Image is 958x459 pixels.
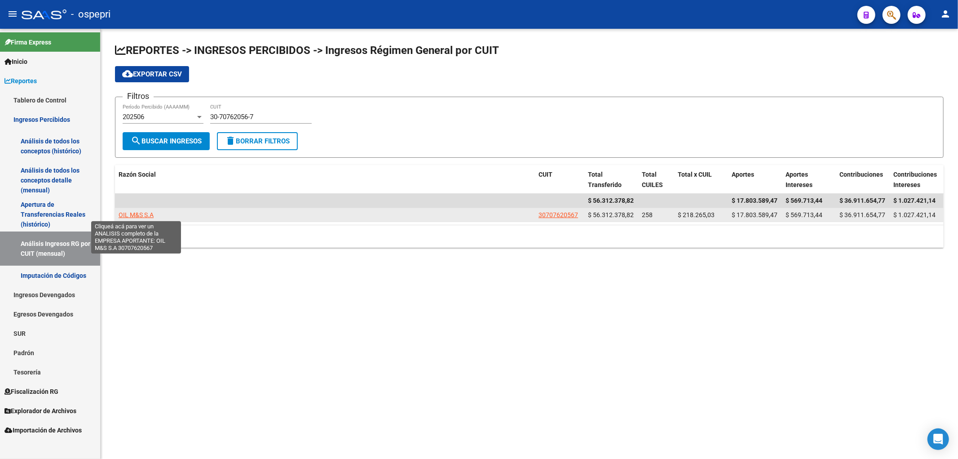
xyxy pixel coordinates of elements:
datatable-header-cell: Razón Social [115,165,535,195]
span: Total CUILES [642,171,663,188]
span: $ 17.803.589,47 [732,197,777,204]
span: $ 569.713,44 [786,211,822,218]
span: $ 56.312.378,82 [588,197,634,204]
span: $ 1.027.421,14 [893,211,936,218]
datatable-header-cell: Contribuciones [836,165,890,195]
span: Total x CUIL [678,171,712,178]
span: Razón Social [119,171,156,178]
span: Reportes [4,76,37,86]
button: Borrar Filtros [217,132,298,150]
datatable-header-cell: CUIT [535,165,584,195]
span: $ 218.265,03 [678,211,715,218]
mat-icon: cloud_download [122,68,133,79]
datatable-header-cell: Total x CUIL [674,165,728,195]
span: Importación de Archivos [4,425,82,435]
span: Contribuciones Intereses [893,171,937,188]
span: $ 56.312.378,82 [588,211,634,218]
span: - ospepri [71,4,110,24]
mat-icon: search [131,135,141,146]
span: 202506 [123,113,144,121]
span: Aportes [732,171,754,178]
span: Contribuciones [839,171,883,178]
span: CUIT [539,171,552,178]
div: Open Intercom Messenger [927,428,949,450]
span: $ 36.911.654,77 [839,211,885,218]
span: $ 17.803.589,47 [732,211,777,218]
span: Aportes Intereses [786,171,812,188]
span: Exportar CSV [122,70,182,78]
span: $ 36.911.654,77 [839,197,885,204]
span: OIL M&S S.A [119,211,154,218]
span: $ 569.713,44 [786,197,822,204]
span: REPORTES -> INGRESOS PERCIBIDOS -> Ingresos Régimen General por CUIT [115,44,499,57]
span: Buscar Ingresos [131,137,202,145]
mat-icon: person [940,9,951,19]
datatable-header-cell: Aportes [728,165,782,195]
span: Fiscalización RG [4,387,58,397]
datatable-header-cell: Total CUILES [638,165,674,195]
span: Firma Express [4,37,51,47]
mat-icon: delete [225,135,236,146]
span: Explorador de Archivos [4,406,76,416]
button: Exportar CSV [115,66,189,82]
datatable-header-cell: Total Transferido [584,165,638,195]
span: Borrar Filtros [225,137,290,145]
span: Inicio [4,57,27,67]
button: Buscar Ingresos [123,132,210,150]
span: $ 1.027.421,14 [893,197,936,204]
span: 258 [642,211,653,218]
datatable-header-cell: Contribuciones Intereses [890,165,944,195]
span: Total Transferido [588,171,622,188]
h3: Filtros [123,90,154,102]
datatable-header-cell: Aportes Intereses [782,165,836,195]
mat-icon: menu [7,9,18,19]
span: 30707620567 [539,211,578,218]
